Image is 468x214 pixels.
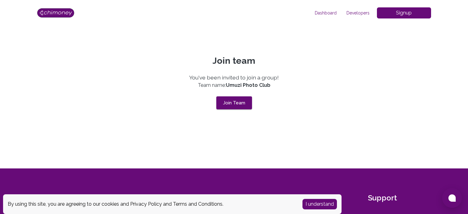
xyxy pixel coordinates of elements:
[310,10,342,16] span: Dashboard
[120,193,183,203] a: Product
[8,200,293,208] div: By using this site, you are agreeing to our cookies and and .
[173,201,222,207] a: Terms and Conditions
[57,82,411,89] p: Team name:
[189,74,279,82] p: You've been invited to join a group!
[226,82,270,88] strong: Umuzi Photo Club
[202,193,266,203] a: Company
[216,96,252,109] button: Join Team
[368,193,431,203] a: Support
[442,188,462,208] button: Open chat window
[37,8,74,18] img: Logo
[342,10,374,16] span: Developers
[37,193,88,211] img: chimoney logo
[130,201,162,207] a: Privacy Policy
[377,7,431,18] button: Signup
[302,199,337,209] button: Accept cookies
[285,193,348,203] a: FAQs
[57,55,411,66] p: Join team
